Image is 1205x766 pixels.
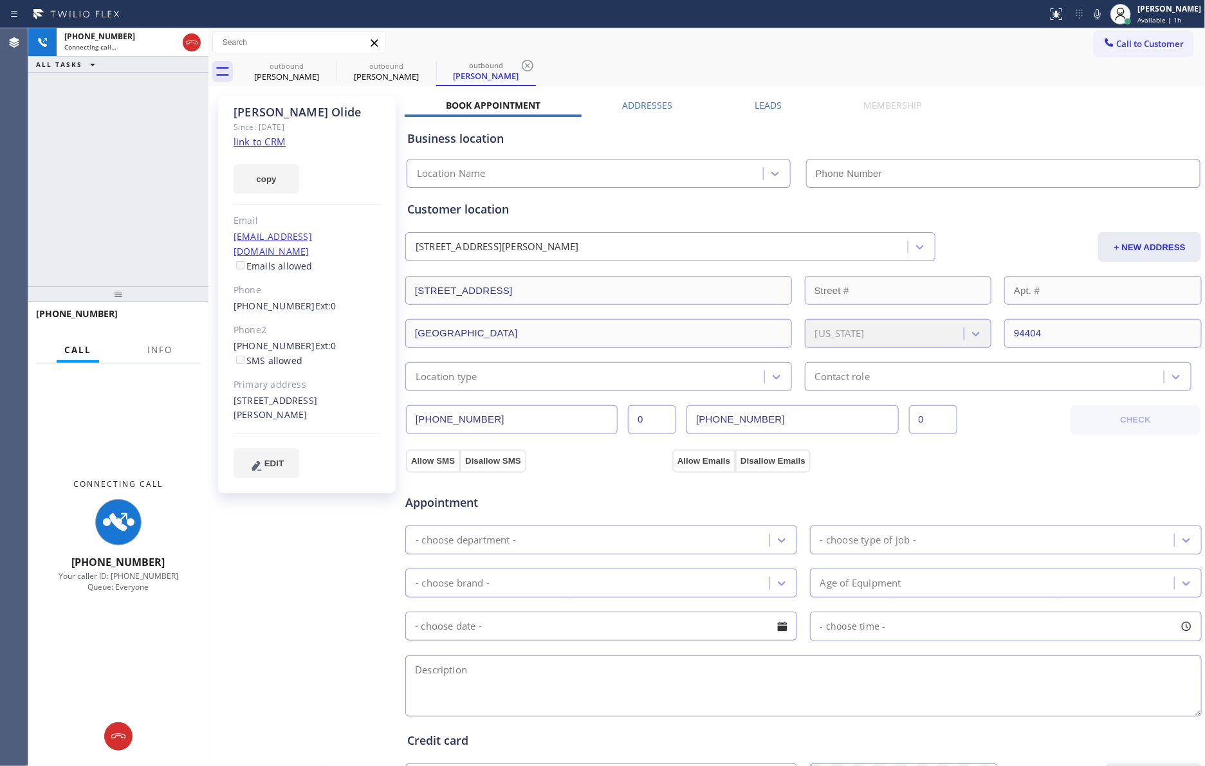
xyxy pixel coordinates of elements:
div: Email [234,214,381,228]
span: Connecting Call [74,479,163,489]
span: EDIT [264,459,284,468]
div: Location type [416,369,477,384]
span: Appointment [405,494,669,511]
button: + NEW ADDRESS [1098,232,1201,262]
div: Credit card [407,732,1200,749]
button: Hang up [104,722,133,751]
button: ALL TASKS [28,57,108,72]
button: CHECK [1071,405,1201,435]
div: Phone [234,283,381,298]
button: Disallow Emails [735,450,811,473]
a: [PHONE_NUMBER] [234,340,315,352]
button: EDIT [234,448,299,478]
a: link to CRM [234,135,286,148]
a: [EMAIL_ADDRESS][DOMAIN_NAME] [234,230,312,257]
input: City [405,319,792,348]
span: Connecting call… [64,42,116,51]
div: [PERSON_NAME] [338,71,435,82]
label: Book Appointment [446,99,540,111]
span: Call [64,344,91,356]
span: Your caller ID: [PHONE_NUMBER] Queue: Everyone [59,570,178,592]
span: Available | 1h [1137,15,1181,24]
div: [PERSON_NAME] [437,70,535,82]
button: Allow Emails [672,450,735,473]
div: Customer location [407,201,1200,218]
div: Caroline Olide [338,57,435,86]
div: Caroline Olide [437,57,535,85]
button: Disallow SMS [460,450,526,473]
div: Gayle Goodman [238,57,335,86]
input: Emails allowed [236,261,244,269]
div: Business location [407,130,1200,147]
input: Search [213,32,385,53]
button: Call [57,338,99,363]
div: - choose type of job - [820,533,916,547]
input: SMS allowed [236,356,244,364]
input: Phone Number 2 [686,405,898,434]
button: Info [140,338,180,363]
button: copy [234,164,299,194]
input: Address [405,276,792,305]
button: Allow SMS [406,450,460,473]
span: [PHONE_NUMBER] [64,31,135,42]
input: ZIP [1004,319,1201,348]
div: outbound [437,60,535,70]
button: Hang up [183,33,201,51]
div: Location Name [417,167,486,181]
span: [PHONE_NUMBER] [36,307,118,320]
div: Primary address [234,378,381,392]
a: [PHONE_NUMBER] [234,300,315,312]
span: ALL TASKS [36,60,82,69]
div: Phone2 [234,323,381,338]
input: Apt. # [1004,276,1201,305]
div: Age of Equipment [820,576,901,590]
input: Street # [805,276,991,305]
input: Ext. [628,405,676,434]
span: Call to Customer [1117,38,1184,50]
button: Mute [1089,5,1107,23]
input: Phone Number [806,159,1200,188]
span: Info [147,344,172,356]
span: [PHONE_NUMBER] [72,555,165,569]
span: Ext: 0 [315,340,336,352]
span: Ext: 0 [315,300,336,312]
div: Since: [DATE] [234,120,381,134]
label: Addresses [622,99,672,111]
label: SMS allowed [234,354,302,367]
div: [PERSON_NAME] Olide [234,105,381,120]
input: Ext. 2 [909,405,957,434]
label: Emails allowed [234,260,313,272]
div: [PERSON_NAME] [238,71,335,82]
label: Membership [864,99,922,111]
div: - choose brand - [416,576,490,590]
div: Contact role [815,369,870,384]
div: [PERSON_NAME] [1137,3,1201,14]
div: [STREET_ADDRESS][PERSON_NAME] [234,394,381,423]
input: - choose date - [405,612,797,641]
button: Call to Customer [1094,32,1193,56]
input: Phone Number [406,405,618,434]
div: - choose department - [416,533,516,547]
div: [STREET_ADDRESS][PERSON_NAME] [416,240,579,255]
span: - choose time - [820,620,886,632]
label: Leads [755,99,782,111]
div: outbound [338,61,435,71]
div: outbound [238,61,335,71]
